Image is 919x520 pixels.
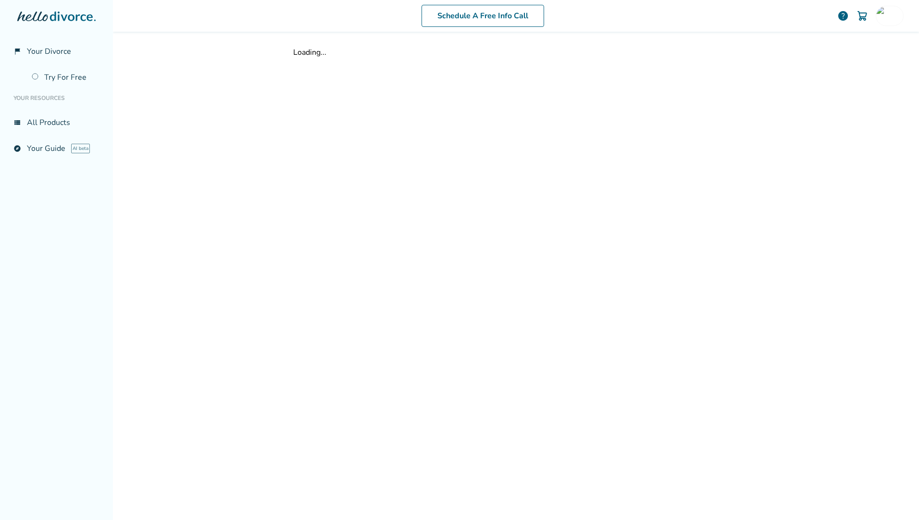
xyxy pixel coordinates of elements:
[26,66,105,88] a: Try For Free
[876,6,895,25] img: lanniebanks.lb@gmail.com
[27,46,71,57] span: Your Divorce
[71,144,90,153] span: AI beta
[837,10,849,22] a: help
[8,111,105,134] a: view_listAll Products
[8,88,105,108] li: Your Resources
[13,119,21,126] span: view_list
[422,5,544,27] a: Schedule A Free Info Call
[8,137,105,160] a: exploreYour GuideAI beta
[13,48,21,55] span: flag_2
[293,47,739,58] div: Loading...
[8,40,105,62] a: flag_2Your Divorce
[13,145,21,152] span: explore
[857,10,868,22] img: Cart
